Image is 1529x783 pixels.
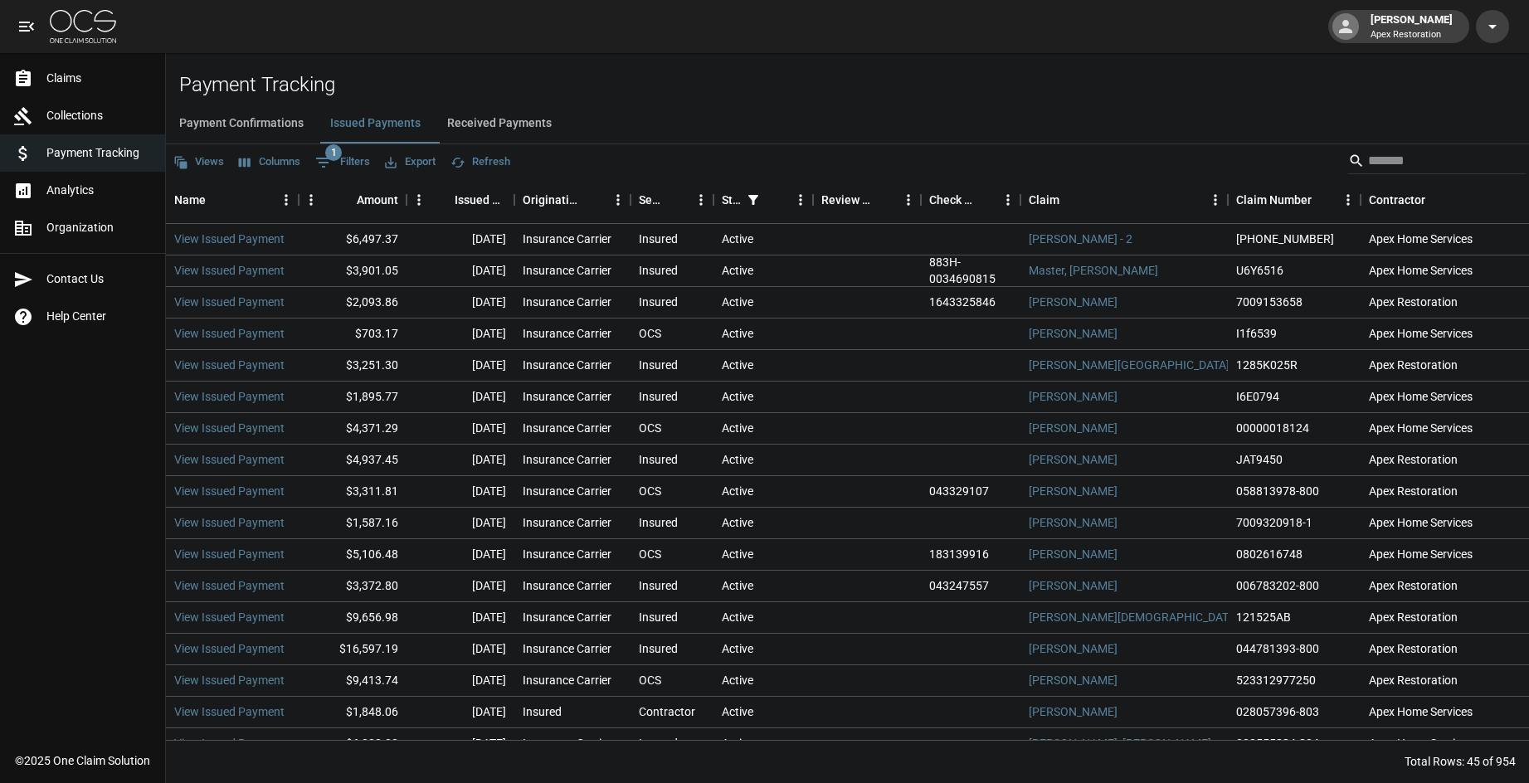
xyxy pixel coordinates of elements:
div: [DATE] [407,350,514,382]
a: Master, [PERSON_NAME] [1029,262,1158,279]
a: [PERSON_NAME][DEMOGRAPHIC_DATA] [1029,609,1239,625]
a: View Issued Payment [174,672,285,688]
div: Insurance Carrier [523,546,611,562]
div: Insurance Carrier [523,514,611,531]
div: Insured [639,231,678,247]
div: [DATE] [407,697,514,728]
div: $3,901.05 [299,255,407,287]
button: Select columns [235,149,304,175]
button: Sort [972,188,996,212]
div: [DATE] [407,413,514,445]
div: Insurance Carrier [523,672,611,688]
button: Sort [1312,188,1335,212]
div: Claim Number [1228,177,1361,223]
a: View Issued Payment [174,483,285,499]
div: [DATE] [407,255,514,287]
div: Check Number [921,177,1020,223]
div: Active [722,420,753,436]
div: Issued Date [455,177,506,223]
button: Export [381,149,440,175]
a: View Issued Payment [174,577,285,594]
div: Insurance Carrier [523,231,611,247]
div: $3,311.81 [299,476,407,508]
span: Contact Us [46,270,152,288]
div: 002555884-804 [1236,735,1319,751]
div: 043329107 [929,483,989,499]
button: Sort [334,188,357,212]
div: Active [722,672,753,688]
div: Review Status [813,177,921,223]
a: [PERSON_NAME] [1029,420,1118,436]
span: 1 [325,144,342,161]
a: View Issued Payment [174,640,285,657]
div: $4,371.29 [299,413,407,445]
a: [PERSON_NAME] [1029,325,1118,342]
div: Active [722,325,753,342]
div: Name [174,177,206,223]
a: View Issued Payment [174,357,285,373]
div: [DATE] [407,508,514,539]
span: Organization [46,219,152,236]
div: 043247557 [929,577,989,594]
div: Active [722,514,753,531]
div: © 2025 One Claim Solution [15,752,150,769]
div: Active [722,231,753,247]
div: OCS [639,546,661,562]
a: [PERSON_NAME] [1029,514,1118,531]
div: OCS [639,420,661,436]
div: Review Status [821,177,873,223]
div: Active [722,577,753,594]
div: [DATE] [407,224,514,255]
div: Active [722,703,753,720]
div: Search [1348,148,1526,178]
div: Insurance Carrier [523,388,611,405]
p: Apex Restoration [1371,28,1453,42]
div: Claim Number [1236,177,1312,223]
a: View Issued Payment [174,546,285,562]
button: Sort [873,188,896,212]
div: OCS [639,672,661,688]
div: OCS [639,483,661,499]
button: Sort [1425,188,1449,212]
div: I6E0794 [1236,388,1279,405]
a: [PERSON_NAME] [1029,388,1118,405]
div: [DATE] [407,539,514,571]
button: Sort [431,188,455,212]
a: [PERSON_NAME] [1029,451,1118,468]
div: 121525AB [1236,609,1291,625]
div: Originating From [523,177,582,223]
div: 1 active filter [742,188,765,212]
button: Menu [299,187,324,212]
button: Menu [1203,187,1228,212]
div: Active [722,546,753,562]
div: Status [713,177,813,223]
div: [DATE] [407,382,514,413]
div: $3,372.80 [299,571,407,602]
div: Issued Date [407,177,514,223]
a: [PERSON_NAME] [1029,546,1118,562]
a: View Issued Payment [174,451,285,468]
div: [DATE] [407,571,514,602]
button: Show filters [742,188,765,212]
div: Insurance Carrier [523,357,611,373]
div: $1,587.16 [299,508,407,539]
div: 523312977250 [1236,672,1316,688]
span: Payment Tracking [46,144,152,162]
button: Received Payments [434,104,565,143]
a: View Issued Payment [174,420,285,436]
a: [PERSON_NAME] [1029,703,1118,720]
div: Active [722,294,753,310]
button: Views [169,149,228,175]
a: [PERSON_NAME], [PERSON_NAME] [1029,735,1211,751]
div: [DATE] [407,476,514,508]
div: Insured [639,388,678,405]
div: 00000018124 [1236,420,1309,436]
div: $16,597.19 [299,634,407,665]
div: Insurance Carrier [523,420,611,436]
div: Insured [639,514,678,531]
a: View Issued Payment [174,609,285,625]
div: Contractor [639,703,695,720]
div: Active [722,357,753,373]
div: Insured [639,357,678,373]
div: $4,937.45 [299,445,407,476]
